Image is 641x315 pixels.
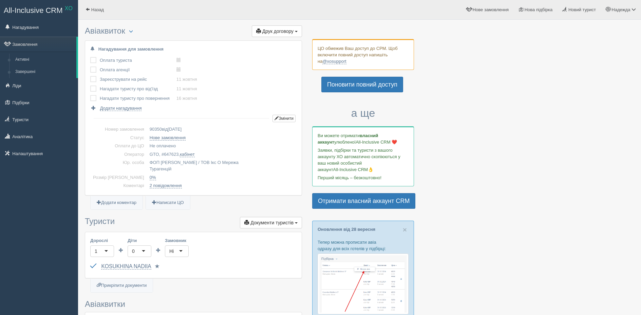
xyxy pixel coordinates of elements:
[169,248,174,255] div: Ні
[176,96,197,101] a: 16 жовтня
[262,29,294,34] span: Друк договору
[318,254,409,314] img: %D0%BF%D1%96%D0%B4%D0%B1%D1%96%D1%80%D0%BA%D0%B0-%D0%B0%D0%B2%D1%96%D0%B0-1-%D1%81%D1%80%D0%BC-%D...
[568,7,596,12] span: Новий турист
[356,140,397,145] span: All-Inclusive CRM ❤️
[91,279,153,293] a: Прикріпити документи
[403,226,407,233] button: Close
[100,106,142,111] span: Додати нагадування
[65,5,73,11] sup: XO
[12,54,76,66] a: Активні
[100,94,176,103] td: Нагадати туристу про повернення
[321,77,403,92] a: Поновити повний доступ
[252,25,302,37] button: Друк договору
[147,150,297,159] td: GTO, # ,
[146,196,190,210] a: Написати ЦО
[90,173,147,182] td: Розмір [PERSON_NAME]
[90,142,147,150] td: Оплати до ЦО
[318,174,409,181] p: Перший місяць – безкоштовно!
[91,7,104,12] span: Назад
[101,263,151,270] a: KOSUKHINA NADIIA
[312,39,414,70] div: ЦО обмежив Ваш доступ до СРМ. Щоб включити повний доступ напишіть на
[91,196,143,210] a: Додати коментар
[318,227,375,232] a: Оновлення від 28 вересня
[272,115,296,122] button: Змінити
[318,239,409,252] p: Тепер можна прописати авіа одразу для всіх готелів у підбірці:
[150,127,162,132] span: 90350
[240,217,302,228] button: Документи туристів
[12,66,76,78] a: Завершені
[176,77,197,82] a: 11 жовтня
[85,217,302,228] h3: Туристи
[85,300,302,309] h3: Авіаквитки
[100,65,176,75] td: Оплата агенції
[322,59,346,64] a: @xosupport
[100,75,176,84] td: Зареєструвати на рейс
[150,183,182,188] a: 2 повідомлення
[168,127,182,132] span: [DATE]
[165,237,189,244] label: Замовник
[95,248,97,255] div: 1
[85,26,302,37] h3: Авіаквиток
[128,237,151,244] label: Діти
[312,193,415,209] a: Отримати власний аккаунт CRM
[150,175,156,180] a: 0%
[250,220,294,225] span: Документи туристів
[333,167,374,172] span: All-Inclusive CRM👌
[147,125,297,134] td: від
[147,142,297,150] td: Не оплачено
[318,147,409,173] p: Заявки, підбірки та туристи з вашого аккаунту ХО автоматично скопіюються у ваш новий особистий ак...
[612,7,630,12] span: Надежда
[176,86,197,91] a: 11 жовтня
[132,248,135,255] div: 0
[100,84,176,94] td: Нагадати туристу про від'їзд
[90,159,147,173] td: Юр. особа
[0,0,78,19] a: All-Inclusive CRM XO
[318,132,409,145] p: Ви можете отримати улюбленої
[90,134,147,142] td: Статус
[100,56,176,65] td: Оплата туриста
[147,159,297,173] td: ФОП [PERSON_NAME] / ТОВ Ікс О Мережа Турагенцій
[90,150,147,159] td: Оператор
[318,133,378,145] b: власний аккаунт
[473,7,509,12] span: Нове замовлення
[4,6,63,15] span: All-Inclusive CRM
[90,237,114,244] label: Дорослі
[150,135,186,141] a: Нове замовлення
[90,125,147,134] td: Номер замовлення
[90,105,142,111] a: Додати нагадування
[525,7,553,12] span: Нова підбірка
[164,152,178,157] span: 647623
[180,152,194,157] a: кабінет
[90,182,147,190] td: Коментарі
[98,47,164,52] b: Нагадування для замовлення
[403,226,407,234] span: ×
[312,107,414,119] h3: а ще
